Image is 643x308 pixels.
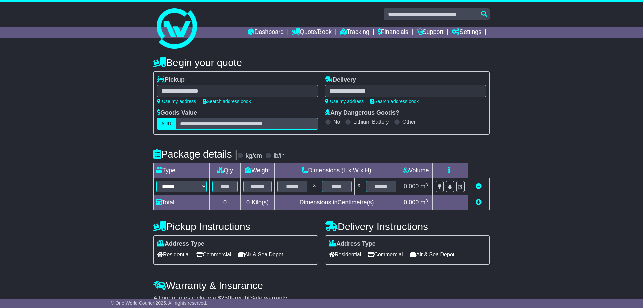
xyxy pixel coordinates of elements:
label: No [333,119,340,125]
td: x [355,178,363,195]
label: Address Type [157,240,204,248]
span: 0 [246,199,250,206]
label: lb/in [274,152,285,160]
span: Residential [329,249,361,260]
sup: 3 [425,198,428,203]
label: Other [402,119,416,125]
sup: 3 [425,182,428,187]
span: © One World Courier 2025. All rights reserved. [111,300,207,306]
label: Address Type [329,240,376,248]
td: x [310,178,319,195]
span: Residential [157,249,190,260]
span: Commercial [368,249,403,260]
td: Dimensions (L x W x H) [274,163,399,178]
h4: Begin your quote [153,57,490,68]
h4: Pickup Instructions [153,221,318,232]
a: Settings [452,27,481,38]
label: Delivery [325,76,356,84]
h4: Warranty & Insurance [153,280,490,291]
label: AUD [157,118,176,130]
a: Search address book [370,99,419,104]
td: Weight [241,163,275,178]
td: Volume [399,163,432,178]
a: Tracking [340,27,369,38]
span: 0.000 [404,199,419,206]
a: Use my address [325,99,364,104]
td: Dimensions in Centimetre(s) [274,195,399,210]
label: Lithium Battery [353,119,389,125]
td: Total [154,195,210,210]
span: Air & Sea Depot [238,249,283,260]
a: Use my address [157,99,196,104]
span: m [420,199,428,206]
span: m [420,183,428,190]
span: 250 [221,295,231,301]
label: kg/cm [246,152,262,160]
label: Goods Value [157,109,197,117]
label: Pickup [157,76,185,84]
a: Support [417,27,444,38]
a: Quote/Book [292,27,332,38]
a: Financials [378,27,408,38]
span: Commercial [196,249,231,260]
h4: Package details | [153,148,237,160]
div: All our quotes include a $ FreightSafe warranty. [153,295,490,302]
td: Qty [210,163,241,178]
span: Air & Sea Depot [410,249,455,260]
span: 0.000 [404,183,419,190]
a: Remove this item [476,183,482,190]
a: Add new item [476,199,482,206]
h4: Delivery Instructions [325,221,490,232]
a: Search address book [203,99,251,104]
label: Any Dangerous Goods? [325,109,399,117]
td: Type [154,163,210,178]
td: 0 [210,195,241,210]
a: Dashboard [248,27,284,38]
td: Kilo(s) [241,195,275,210]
